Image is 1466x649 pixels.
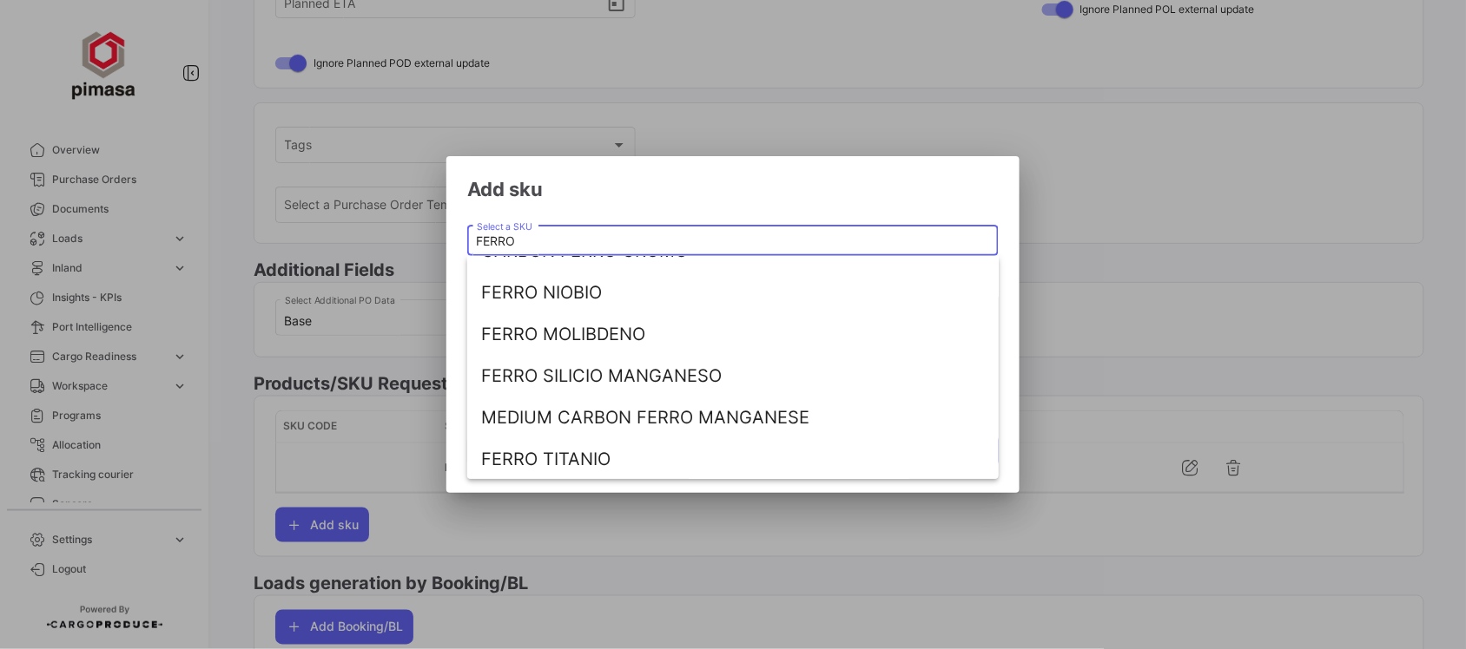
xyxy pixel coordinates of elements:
[481,397,985,438] span: MEDIUM CARBON FERRO MANGANESE
[481,272,985,313] span: FERRO NIOBIO
[477,234,990,249] input: Type to search...
[481,438,985,480] span: FERRO TITANIO
[481,355,985,397] span: FERRO SILICIO MANGANESO
[467,177,999,201] h2: Add sku
[481,313,985,355] span: FERRO MOLIBDENO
